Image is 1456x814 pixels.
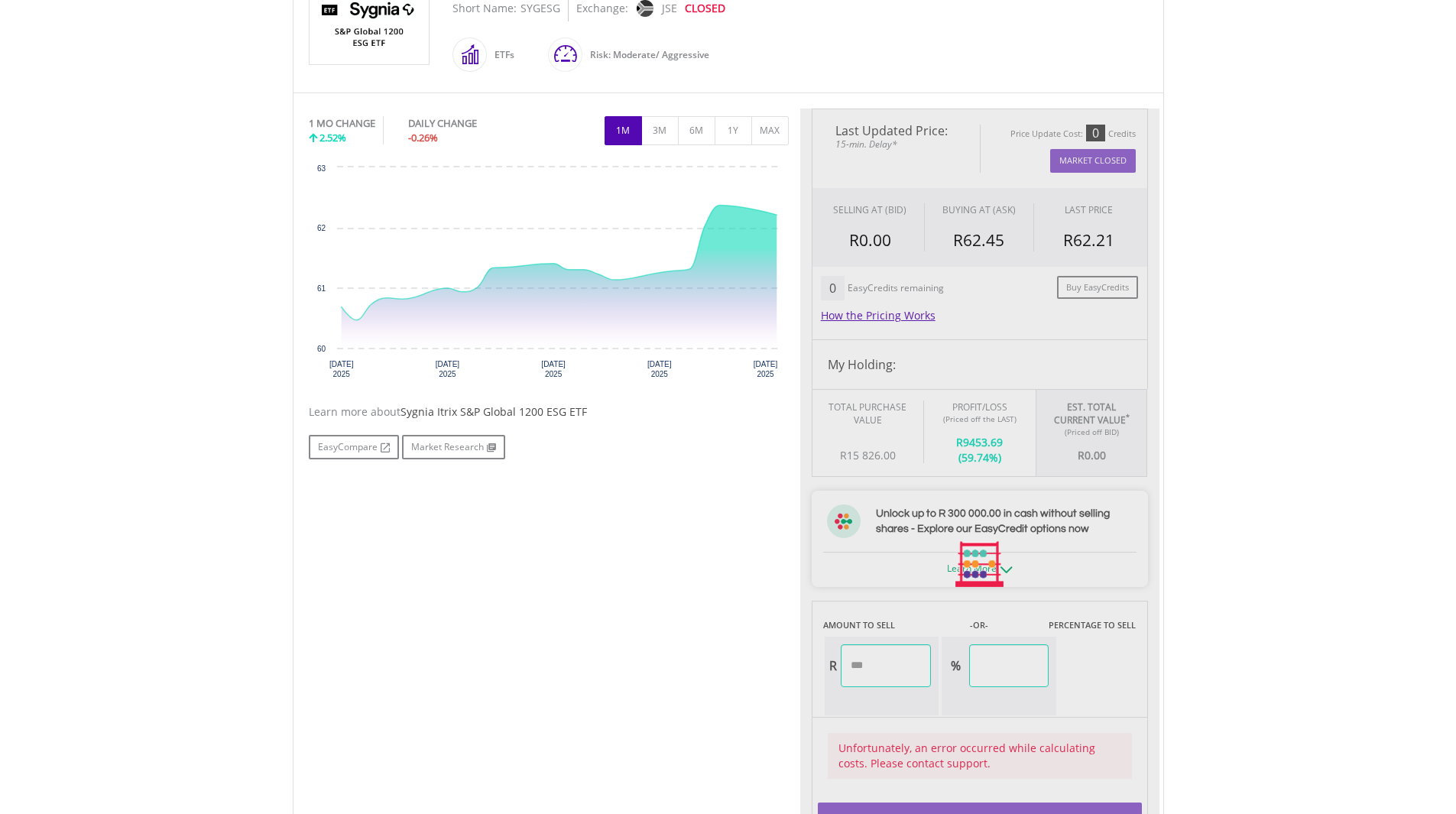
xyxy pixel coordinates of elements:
button: 6M [678,116,715,145]
button: 1M [605,116,642,145]
div: Chart. Highcharts interactive chart. [309,160,789,389]
div: 1 MO CHANGE [309,116,375,131]
text: 63 [316,164,326,173]
div: DAILY CHANGE [408,116,528,131]
button: MAX [751,116,789,145]
text: [DATE] 2025 [329,360,353,378]
text: 61 [316,284,326,293]
a: EasyCompare [309,435,399,459]
text: [DATE] 2025 [541,360,566,378]
text: [DATE] 2025 [753,360,777,378]
div: Risk: Moderate/ Aggressive [582,37,709,73]
span: 2.52% [319,131,346,144]
a: Market Research [402,435,505,459]
text: [DATE] 2025 [435,360,459,378]
text: 60 [316,345,326,353]
span: Sygnia Itrix S&P Global 1200 ESG ETF [400,404,587,419]
span: -0.26% [408,131,438,144]
div: Learn more about [309,404,789,420]
text: [DATE] 2025 [647,360,672,378]
button: 1Y [715,116,752,145]
button: 3M [641,116,679,145]
text: 62 [316,224,326,232]
svg: Interactive chart [309,160,789,389]
div: ETFs [487,37,514,73]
